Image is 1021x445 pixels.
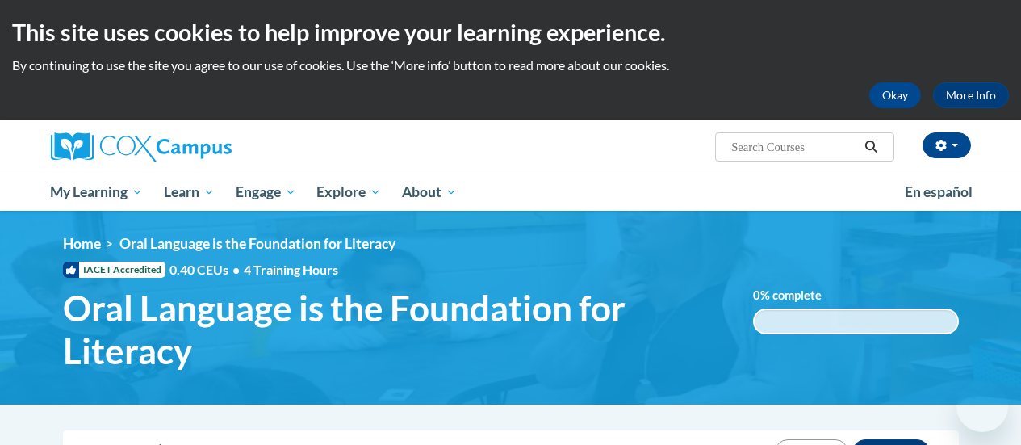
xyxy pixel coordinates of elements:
[119,235,395,252] span: Oral Language is the Foundation for Literacy
[933,82,1009,108] a: More Info
[12,16,1009,48] h2: This site uses cookies to help improve your learning experience.
[753,287,846,304] label: % complete
[225,174,307,211] a: Engage
[39,174,983,211] div: Main menu
[244,262,338,277] span: 4 Training Hours
[40,174,154,211] a: My Learning
[12,57,1009,74] p: By continuing to use the site you agree to our use of cookies. Use the ‘More info’ button to read...
[753,288,760,302] span: 0
[923,132,971,158] button: Account Settings
[730,137,859,157] input: Search Courses
[894,175,983,209] a: En español
[232,262,240,277] span: •
[63,262,165,278] span: IACET Accredited
[153,174,225,211] a: Learn
[169,261,244,279] span: 0.40 CEUs
[859,137,883,157] button: Search
[164,183,215,202] span: Learn
[63,287,729,372] span: Oral Language is the Foundation for Literacy
[51,132,232,162] img: Cox Campus
[236,183,296,202] span: Engage
[316,183,381,202] span: Explore
[51,132,341,162] a: Cox Campus
[63,235,101,252] a: Home
[50,183,143,202] span: My Learning
[402,183,457,202] span: About
[306,174,391,211] a: Explore
[869,82,921,108] button: Okay
[391,174,467,211] a: About
[905,183,973,200] span: En español
[956,380,1008,432] iframe: Button to launch messaging window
